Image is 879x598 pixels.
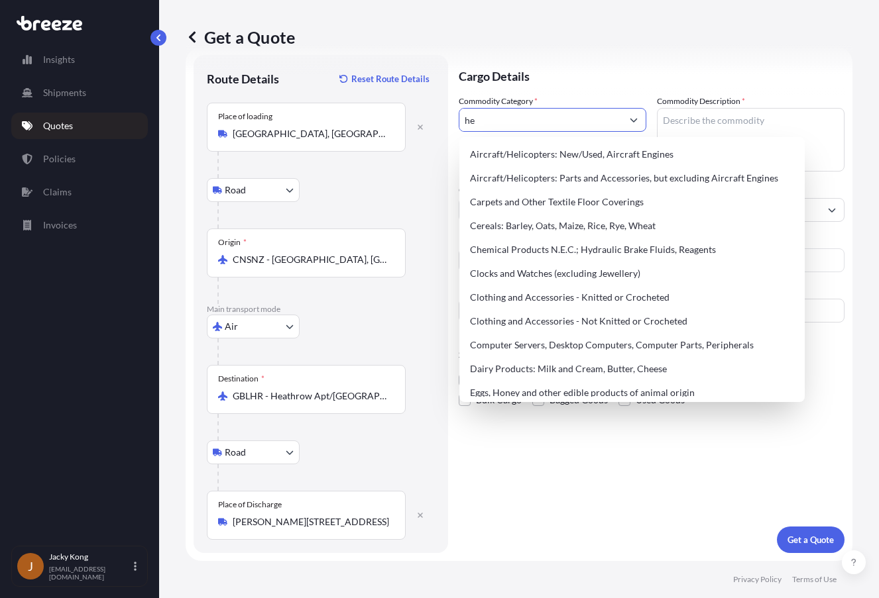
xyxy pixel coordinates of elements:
button: Show suggestions [820,198,844,222]
p: Terms of Use [792,574,837,585]
div: Aircraft/Helicopters: New/Used, Aircraft Engines [465,142,799,166]
input: Place of loading [233,127,389,140]
label: Booking Reference [459,285,525,299]
p: Policies [43,152,76,166]
input: Origin [233,253,389,266]
div: Clocks and Watches (excluding Jewellery) [465,262,799,285]
div: Dairy Products: Milk and Cream, Butter, Cheese [465,357,799,381]
p: Cargo Details [459,55,845,95]
input: Your internal reference [459,299,646,323]
input: Destination [233,389,389,403]
button: Select transport [207,440,300,464]
input: Place of Discharge [233,515,389,528]
p: Shipments [43,86,86,99]
div: Cereals: Barley, Oats, Maize, Rice, Rye, Wheat [465,214,799,238]
p: Get a Quote [186,26,295,48]
p: Insights [43,53,75,66]
input: Select a commodity type [459,108,622,132]
span: Air [225,320,238,333]
span: Load Type [459,235,498,248]
p: Special Conditions [459,349,845,360]
button: Show suggestions [622,108,646,132]
p: Quotes [43,119,73,132]
div: Eggs, Honey and other edible products of animal origin [465,381,799,405]
label: Commodity Category [459,95,538,108]
button: Select transport [207,315,300,338]
div: Place of Discharge [218,499,282,510]
p: Reset Route Details [351,72,430,85]
div: Carpets and Other Textile Floor Coverings [465,190,799,214]
div: Computer Servers, Desktop Computers, Computer Parts, Peripherals [465,333,799,357]
p: Route Details [207,71,279,87]
span: Road [225,446,246,459]
button: Select transport [207,178,300,202]
label: Commodity Description [657,95,745,108]
p: Invoices [43,219,77,232]
p: Claims [43,185,72,199]
p: Jacky Kong [49,552,131,562]
p: Get a Quote [788,533,834,546]
p: Main transport mode [207,304,435,315]
div: Clothing and Accessories - Not Knitted or Crocheted [465,309,799,333]
div: Destination [218,374,264,384]
div: Clothing and Accessories - Knitted or Crocheted [465,285,799,309]
p: [EMAIL_ADDRESS][DOMAIN_NAME] [49,565,131,581]
div: Place of loading [218,111,272,122]
div: Chemical Products N.E.C.; Hydraulic Brake Fluids, Reagents [465,238,799,262]
div: Origin [218,237,247,248]
p: Privacy Policy [733,574,782,585]
span: Commodity Value [459,185,646,195]
div: Aircraft/Helicopters: Parts and Accessories, but excluding Aircraft Engines [465,166,799,190]
span: J [28,560,33,573]
span: Road [225,183,246,197]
